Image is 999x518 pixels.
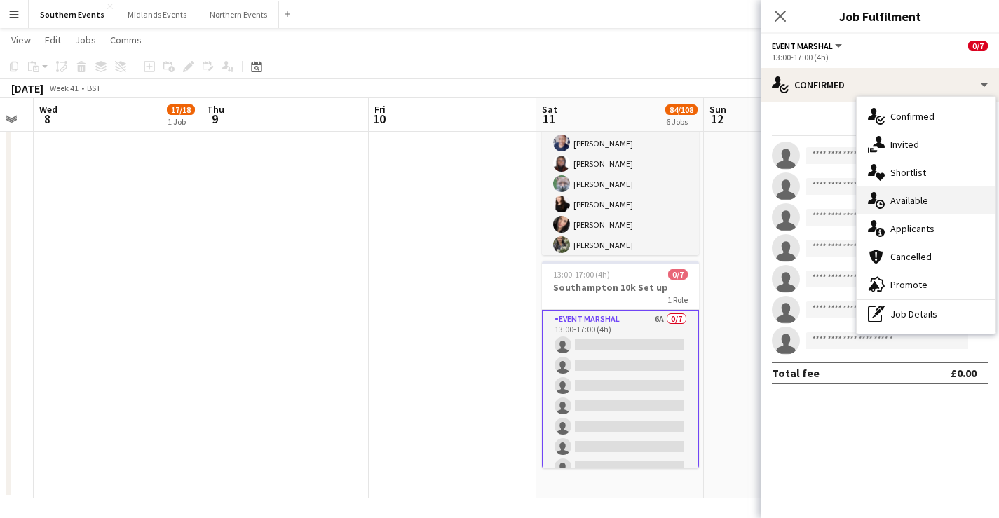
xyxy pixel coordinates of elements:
span: 84/108 [665,104,698,115]
div: £0.00 [951,366,977,380]
div: 6 Jobs [666,116,697,127]
button: Southern Events [29,1,116,28]
div: BST [87,83,101,93]
span: 17/18 [167,104,195,115]
span: Applicants [890,222,935,235]
span: 0/7 [668,269,688,280]
a: Edit [39,31,67,49]
span: Available [890,194,928,207]
app-job-card: 13:00-17:00 (4h)0/7Southampton 10k Set up1 RoleEvent Marshal6A0/713:00-17:00 (4h) [542,261,699,468]
span: 13:00-17:00 (4h) [553,269,610,280]
span: 1 Role [667,294,688,305]
span: Wed [39,103,57,116]
div: 1 Job [168,116,194,127]
span: Event Marshal [772,41,833,51]
span: 12 [707,111,726,127]
span: 0/7 [968,41,988,51]
span: 11 [540,111,557,127]
span: Invited [890,138,919,151]
button: Midlands Events [116,1,198,28]
app-card-role: Event Marshal6A0/713:00-17:00 (4h) [542,310,699,482]
div: 13:00-17:00 (4h) [772,52,988,62]
a: View [6,31,36,49]
span: Sat [542,103,557,116]
div: Confirmed [761,68,999,102]
a: Jobs [69,31,102,49]
span: Promote [890,278,927,291]
span: Confirmed [890,110,935,123]
span: 8 [37,111,57,127]
div: Total fee [772,366,820,380]
h3: Job Fulfilment [761,7,999,25]
app-job-card: 08:00-12:00 (4h)17/18WRS - Olympic North (Women Only) WRS - [GEOGRAPHIC_DATA]1 RoleEvent Marshal2... [542,48,699,255]
button: Northern Events [198,1,279,28]
span: Cancelled [890,250,932,263]
div: [DATE] [11,81,43,95]
span: Shortlist [890,166,926,179]
span: Sun [709,103,726,116]
span: 9 [205,111,224,127]
button: Event Marshal [772,41,844,51]
span: Thu [207,103,224,116]
span: Week 41 [46,83,81,93]
span: Fri [374,103,386,116]
a: Comms [104,31,147,49]
h3: Southampton 10k Set up [542,281,699,294]
span: Jobs [75,34,96,46]
span: Comms [110,34,142,46]
span: View [11,34,31,46]
span: Edit [45,34,61,46]
span: 10 [372,111,386,127]
div: Job Details [857,300,995,328]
